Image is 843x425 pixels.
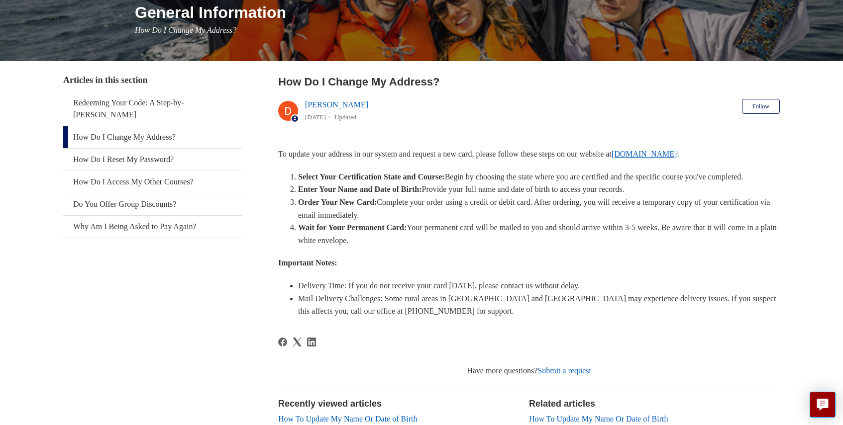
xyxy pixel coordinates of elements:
[298,223,407,232] strong: Wait for Your Permanent Card:
[537,366,591,375] a: Submit a request
[529,397,780,411] h2: Related articles
[135,26,236,34] span: How Do I Change My Address?
[810,392,836,418] button: Live chat
[63,193,242,215] a: Do You Offer Group Discounts?
[742,99,780,114] button: Follow Article
[298,172,445,181] strong: Select Your Certification State and Course:
[278,258,337,267] strong: Important Notes:
[293,338,302,346] svg: Share this page on X Corp
[278,415,417,423] a: How To Update My Name Or Date of Birth
[63,75,147,85] span: Articles in this section
[298,183,780,196] li: Provide your full name and date of birth to access your records.
[135,0,780,24] h1: General Information
[278,397,519,411] h2: Recently viewed articles
[307,338,316,346] a: LinkedIn
[298,170,780,183] li: Begin by choosing the state where you are certified and the specific course you've completed.
[307,338,316,346] svg: Share this page on LinkedIn
[298,221,780,247] li: Your permanent card will be mailed to you and should arrive within 3-5 weeks. Be aware that it wi...
[278,148,780,161] p: To update your address in our system and request a new card, please follow these steps on our web...
[305,113,326,121] time: 03/06/2024, 07:29
[293,338,302,346] a: X Corp
[63,92,242,126] a: Redeeming Your Code: A Step-by-[PERSON_NAME]
[63,216,242,238] a: Why Am I Being Asked to Pay Again?
[298,279,780,292] li: Delivery Time: If you do not receive your card [DATE], please contact us without delay.
[278,365,780,377] div: Have more questions?
[334,113,356,121] li: Updated
[298,196,780,221] li: Complete your order using a credit or debit card. After ordering, you will receive a temporary co...
[612,150,677,158] a: [DOMAIN_NAME]
[305,100,368,109] a: [PERSON_NAME]
[278,338,287,346] svg: Share this page on Facebook
[529,415,668,423] a: How To Update My Name Or Date of Birth
[298,292,780,318] li: Mail Delivery Challenges: Some rural areas in [GEOGRAPHIC_DATA] and [GEOGRAPHIC_DATA] may experie...
[278,338,287,346] a: Facebook
[278,74,780,90] h2: How Do I Change My Address?
[298,198,377,206] strong: Order Your New Card:
[63,149,242,170] a: How Do I Reset My Password?
[63,126,242,148] a: How Do I Change My Address?
[298,185,422,193] strong: Enter Your Name and Date of Birth:
[63,171,242,193] a: How Do I Access My Other Courses?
